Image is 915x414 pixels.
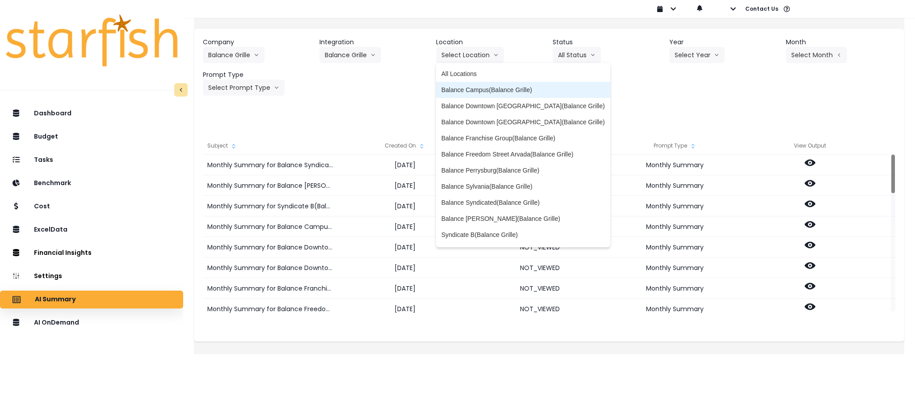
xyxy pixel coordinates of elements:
[34,110,71,117] p: Dashboard
[608,278,743,299] div: Monthly Summary
[553,38,662,47] header: Status
[203,237,337,258] div: Monthly Summary for Balance Downtown [GEOGRAPHIC_DATA](Balance Grille) for [DATE]
[441,182,605,191] span: Balance Sylvania(Balance Grille)
[338,155,473,175] div: [DATE]
[338,175,473,196] div: [DATE]
[436,38,546,47] header: Location
[34,203,50,210] p: Cost
[608,299,743,319] div: Monthly Summary
[441,198,605,207] span: Balance Syndicated(Balance Grille)
[34,319,79,326] p: AI OnDemand
[441,85,605,94] span: Balance Campus(Balance Grille)
[338,237,473,258] div: [DATE]
[35,296,76,304] p: AI Summary
[338,258,473,278] div: [DATE]
[836,51,842,59] svg: arrow left line
[473,299,608,319] div: NOT_VIEWED
[608,237,743,258] div: Monthly Summary
[786,47,847,63] button: Select Montharrow left line
[203,47,264,63] button: Balance Grillearrow down line
[203,258,337,278] div: Monthly Summary for Balance Downtown [GEOGRAPHIC_DATA](Balance Grille) for [DATE]
[608,258,743,278] div: Monthly Summary
[203,175,337,196] div: Monthly Summary for Balance [PERSON_NAME](Balance Grille) for [DATE]
[203,80,285,96] button: Select Prompt Typearrow down line
[418,143,425,150] svg: sort
[203,196,337,216] div: Monthly Summary for Syndicate B(Balance Grille) for [DATE]
[689,143,697,150] svg: sort
[608,196,743,216] div: Monthly Summary
[436,63,610,247] ul: Select Locationarrow down line
[436,47,504,63] button: Select Locationarrow down line
[669,38,779,47] header: Year
[338,196,473,216] div: [DATE]
[203,278,337,299] div: Monthly Summary for Balance Franchise Group(Balance Grille) for [DATE]
[203,299,337,319] div: Monthly Summary for Balance Freedom Street Arvada(Balance Grille) for [DATE]
[274,83,279,92] svg: arrow down line
[743,137,877,155] div: View Output
[441,166,605,175] span: Balance Perrysburg(Balance Grille)
[473,258,608,278] div: NOT_VIEWED
[608,137,743,155] div: Prompt Type
[34,179,71,187] p: Benchmark
[230,143,237,150] svg: sort
[203,155,337,175] div: Monthly Summary for Balance Syndicated(Balance Grille) for [DATE]
[608,155,743,175] div: Monthly Summary
[441,230,605,239] span: Syndicate B(Balance Grille)
[441,214,605,223] span: Balance [PERSON_NAME](Balance Grille)
[203,38,312,47] header: Company
[553,47,601,63] button: All Statusarrow down line
[370,51,376,59] svg: arrow down line
[254,51,259,59] svg: arrow down line
[34,156,53,164] p: Tasks
[203,137,337,155] div: Subject
[441,150,605,159] span: Balance Freedom Street Arvada(Balance Grille)
[669,47,725,63] button: Select Yeararrow down line
[203,216,337,237] div: Monthly Summary for Balance Campus(Balance Grille) for [DATE]
[473,278,608,299] div: NOT_VIEWED
[34,133,58,140] p: Budget
[338,278,473,299] div: [DATE]
[338,137,473,155] div: Created On
[441,118,605,127] span: Balance Downtown [GEOGRAPHIC_DATA](Balance Grille)
[319,38,429,47] header: Integration
[319,47,381,63] button: Balance Grillearrow down line
[441,134,605,143] span: Balance Franchise Group(Balance Grille)
[34,226,67,233] p: ExcelData
[590,51,596,59] svg: arrow down line
[714,51,719,59] svg: arrow down line
[338,216,473,237] div: [DATE]
[608,175,743,196] div: Monthly Summary
[203,70,312,80] header: Prompt Type
[441,69,605,78] span: All Locations
[786,38,895,47] header: Month
[473,237,608,258] div: NOT_VIEWED
[493,51,499,59] svg: arrow down line
[338,299,473,319] div: [DATE]
[608,216,743,237] div: Monthly Summary
[441,101,605,110] span: Balance Downtown [GEOGRAPHIC_DATA](Balance Grille)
